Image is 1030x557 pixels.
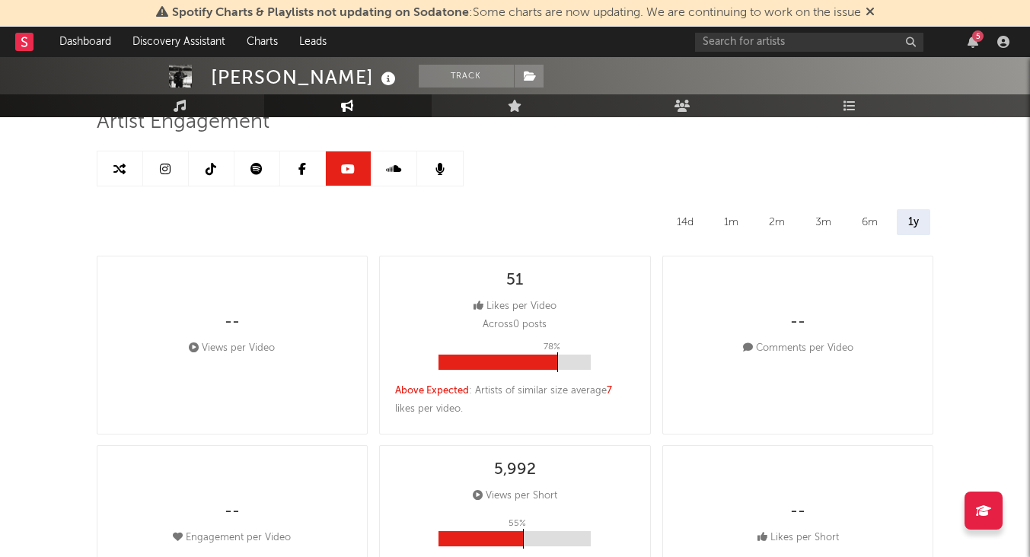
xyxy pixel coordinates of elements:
div: -- [225,503,240,521]
span: Spotify Charts & Playlists not updating on Sodatone [172,7,469,19]
input: Search for artists [695,33,923,52]
div: Views per Short [473,487,557,505]
span: 7 [607,386,612,396]
div: -- [225,314,240,332]
div: -- [790,503,805,521]
button: 5 [968,36,978,48]
div: 1m [713,209,750,235]
div: Engagement per Video [173,529,291,547]
span: Artist Engagement [97,113,269,132]
div: 5,992 [494,461,536,479]
div: Comments per Video [743,339,853,358]
a: Charts [236,27,289,57]
div: 2m [757,209,796,235]
div: 51 [506,272,523,290]
span: Above Expected [395,386,469,396]
div: 3m [804,209,843,235]
div: 14d [665,209,705,235]
span: Dismiss [866,7,875,19]
a: Dashboard [49,27,122,57]
div: 1y [897,209,930,235]
button: Track [419,65,514,88]
div: : Artists of similar size average likes per video . [395,382,635,419]
span: : Some charts are now updating. We are continuing to work on the issue [172,7,861,19]
div: 6m [850,209,889,235]
p: 78 % [544,338,560,356]
p: Across 0 posts [483,316,547,334]
div: Likes per Video [474,298,556,316]
div: Likes per Short [757,529,839,547]
a: Discovery Assistant [122,27,236,57]
div: Views per Video [189,339,275,358]
div: 5 [972,30,984,42]
div: [PERSON_NAME] [211,65,400,90]
div: -- [790,314,805,332]
p: 55 % [509,514,526,533]
a: Leads [289,27,337,57]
